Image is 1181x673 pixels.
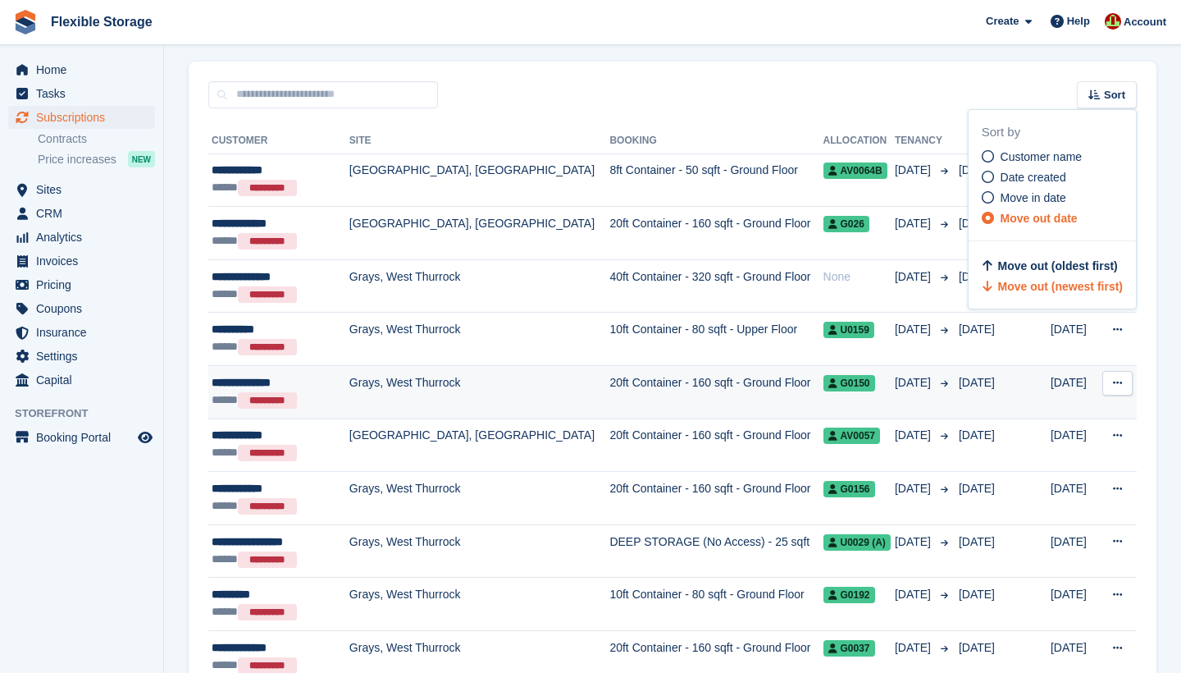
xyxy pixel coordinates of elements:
td: [DATE] [1051,472,1101,525]
span: [DATE] [895,639,934,657]
span: Move out (oldest first) [998,259,1118,272]
a: menu [8,178,155,201]
span: [DATE] [959,482,995,495]
span: G0156 [823,481,875,497]
span: Account [1124,14,1166,30]
td: 10ft Container - 80 sqft - Ground Floor [609,578,823,631]
a: Preview store [135,428,155,447]
td: Grays, West Thurrock [349,313,610,366]
td: [DATE] [1051,578,1101,631]
td: 20ft Container - 160 sqft - Ground Floor [609,366,823,419]
span: G0150 [823,375,875,391]
span: [DATE] [959,323,995,336]
span: [DATE] [959,588,995,601]
a: menu [8,345,155,368]
span: Sort [1104,87,1125,103]
span: [DATE] [959,535,995,548]
td: 10ft Container - 80 sqft - Upper Floor [609,313,823,366]
span: Move in date [1001,191,1066,204]
td: Grays, West Thurrock [349,524,610,578]
a: Move out date [982,210,1136,227]
span: U0029 (A) [823,534,891,551]
span: Invoices [36,250,135,272]
a: menu [8,321,155,344]
td: 40ft Container - 320 sqft - Ground Floor [609,259,823,313]
a: Move in date [982,190,1136,207]
span: Sites [36,178,135,201]
a: Flexible Storage [44,8,159,35]
a: menu [8,58,155,81]
span: Booking Portal [36,426,135,449]
span: Insurance [36,321,135,344]
td: DEEP STORAGE (No Access) - 25 sqft [609,524,823,578]
td: [GEOGRAPHIC_DATA], [GEOGRAPHIC_DATA] [349,207,610,260]
th: Tenancy [895,128,952,154]
span: [DATE] [959,428,995,442]
span: [DATE] [959,270,995,283]
td: Grays, West Thurrock [349,578,610,631]
span: Price increases [38,152,116,167]
span: [DATE] [895,533,934,551]
span: [DATE] [895,374,934,391]
span: [DATE] [895,321,934,338]
span: Capital [36,369,135,391]
th: Site [349,128,610,154]
td: Grays, West Thurrock [349,472,610,525]
span: Move out date [1001,212,1078,225]
span: Storefront [15,405,163,422]
td: [DATE] [1051,313,1101,366]
span: Customer name [1001,150,1083,163]
a: menu [8,250,155,272]
td: [GEOGRAPHIC_DATA], [GEOGRAPHIC_DATA] [349,419,610,472]
span: Settings [36,345,135,368]
span: G026 [823,216,869,232]
span: Move out (newest first) [998,280,1123,293]
span: G0192 [823,587,875,603]
a: menu [8,426,155,449]
div: NEW [128,151,155,167]
span: Help [1067,13,1090,30]
a: Price increases NEW [38,150,155,168]
img: David Jones [1105,13,1121,30]
a: menu [8,202,155,225]
span: [DATE] [959,163,995,176]
a: Move out (newest first) [982,280,1123,293]
a: Contracts [38,131,155,147]
span: AV0064b [823,163,887,179]
td: Grays, West Thurrock [349,259,610,313]
span: Analytics [36,226,135,249]
td: [DATE] [1051,366,1101,419]
span: [DATE] [895,586,934,603]
span: [DATE] [895,215,934,232]
span: [DATE] [959,376,995,389]
a: menu [8,297,155,320]
span: [DATE] [895,427,934,444]
span: Tasks [36,82,135,105]
span: Subscriptions [36,106,135,129]
img: stora-icon-8386f47178a22dfd0bd8f6a31ec36ba5ce8667c1dd55bd0f319d3a0aa187defe.svg [13,10,38,34]
a: menu [8,106,155,129]
span: Pricing [36,273,135,296]
a: menu [8,82,155,105]
td: [GEOGRAPHIC_DATA], [GEOGRAPHIC_DATA] [349,153,610,207]
span: CRM [36,202,135,225]
span: Create [986,13,1019,30]
td: 20ft Container - 160 sqft - Ground Floor [609,472,823,525]
a: Move out (oldest first) [982,259,1118,272]
a: menu [8,369,155,391]
span: U0159 [823,322,874,338]
span: [DATE] [959,217,995,230]
span: Date created [1001,171,1066,184]
td: [DATE] [1051,419,1101,472]
td: 8ft Container - 50 sqft - Ground Floor [609,153,823,207]
div: None [823,268,895,286]
span: Coupons [36,297,135,320]
span: [DATE] [895,268,934,286]
span: Home [36,58,135,81]
a: menu [8,226,155,249]
span: AV0057 [823,428,880,444]
th: Allocation [823,128,895,154]
div: Sort by [982,123,1136,142]
td: 20ft Container - 160 sqft - Ground Floor [609,207,823,260]
td: 20ft Container - 160 sqft - Ground Floor [609,419,823,472]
